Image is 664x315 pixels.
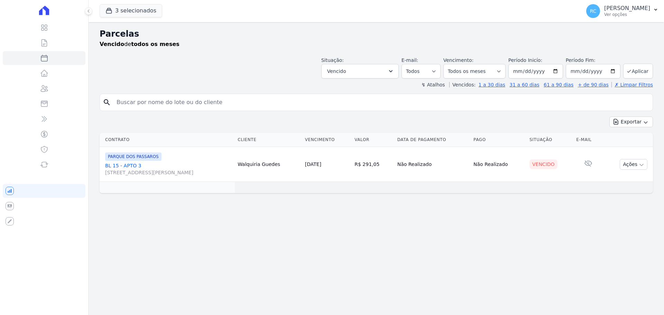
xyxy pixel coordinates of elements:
th: Situação [527,133,573,147]
button: Exportar [609,117,653,127]
label: E-mail: [402,57,418,63]
th: Vencimento [302,133,352,147]
i: search [103,98,111,106]
a: 1 a 30 dias [479,82,505,87]
p: Ver opções [604,12,650,17]
label: Situação: [321,57,344,63]
span: Vencido [327,67,346,75]
p: [PERSON_NAME] [604,5,650,12]
button: RC [PERSON_NAME] Ver opções [581,1,664,21]
th: Contrato [100,133,235,147]
a: ✗ Limpar Filtros [611,82,653,87]
a: 31 a 60 dias [509,82,539,87]
label: ↯ Atalhos [421,82,445,87]
a: BL 15 - APTO 3[STREET_ADDRESS][PERSON_NAME] [105,162,232,176]
h2: Parcelas [100,28,653,40]
td: Walquiria Guedes [235,147,302,182]
label: Vencimento: [443,57,473,63]
button: 3 selecionados [100,4,162,17]
button: Vencido [321,64,399,78]
td: Não Realizado [471,147,527,182]
p: de [100,40,179,48]
input: Buscar por nome do lote ou do cliente [112,95,650,109]
label: Vencidos: [449,82,476,87]
th: Cliente [235,133,302,147]
label: Período Inicío: [508,57,542,63]
span: RC [590,9,597,13]
strong: Vencido [100,41,124,47]
a: 61 a 90 dias [544,82,573,87]
span: [STREET_ADDRESS][PERSON_NAME] [105,169,232,176]
th: Pago [471,133,527,147]
button: Ações [620,159,647,170]
div: Vencido [529,159,557,169]
strong: todos os meses [131,41,179,47]
a: [DATE] [305,161,321,167]
button: Aplicar [623,64,653,78]
th: E-mail [573,133,603,147]
span: PARQUE DOS PASSAROS [105,152,162,161]
td: Não Realizado [395,147,471,182]
th: Data de Pagamento [395,133,471,147]
label: Período Fim: [566,57,620,64]
a: + de 90 dias [578,82,609,87]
